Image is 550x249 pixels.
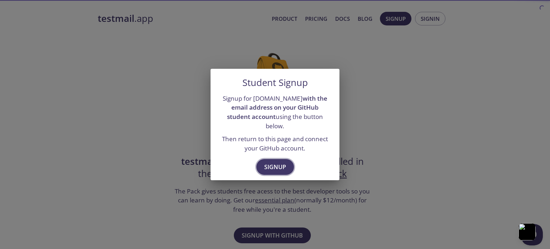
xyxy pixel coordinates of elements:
button: Signup [256,159,294,175]
p: Signup for [DOMAIN_NAME] using the button below. [219,94,331,131]
span: Signup [264,162,286,172]
h5: Student Signup [242,77,308,88]
strong: with the email address on your GitHub student account [227,94,327,121]
p: Then return to this page and connect your GitHub account. [219,134,331,153]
